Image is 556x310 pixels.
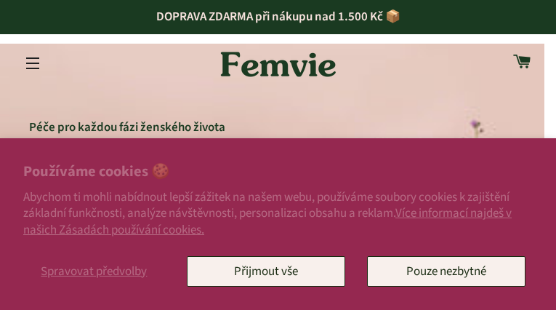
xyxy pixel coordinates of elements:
[23,204,512,238] a: Více informací najdeš v našich Zásadách používání cookies.
[367,256,525,287] button: Pouze nezbytné
[213,41,344,87] img: Femvie
[23,256,165,287] button: Spravovat předvolby
[187,256,345,287] button: Přijmout vše
[29,120,516,135] h2: Péče pro každou fázi ženského života
[41,263,147,280] span: Spravovat předvolby
[23,189,533,237] p: Abychom ti mohli nabídnout lepší zážitek na našem webu, používáme soubory cookies k zajištění zák...
[23,162,533,183] h2: Používáme cookies 🍪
